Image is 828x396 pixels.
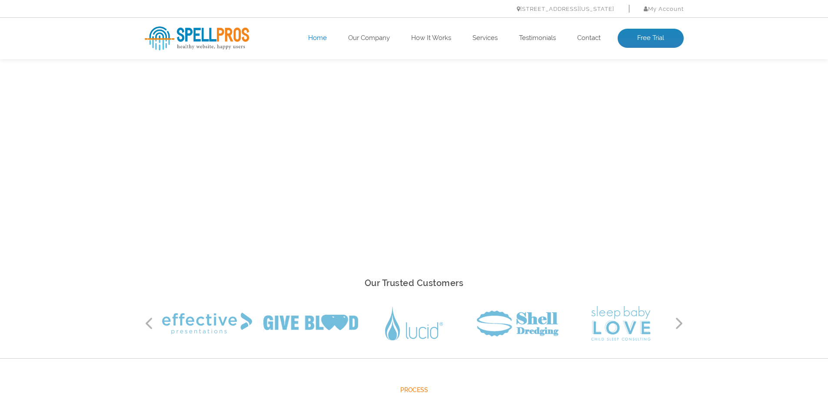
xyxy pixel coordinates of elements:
img: Sleep Baby Love [591,306,651,341]
button: Next [675,317,684,330]
img: Give Blood [263,315,358,332]
button: Previous [145,317,153,330]
h2: Our Trusted Customers [145,276,684,291]
span: Process [145,385,684,396]
img: Effective [162,313,252,334]
img: Shell Dredging [477,310,559,336]
img: Lucid [385,307,443,340]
